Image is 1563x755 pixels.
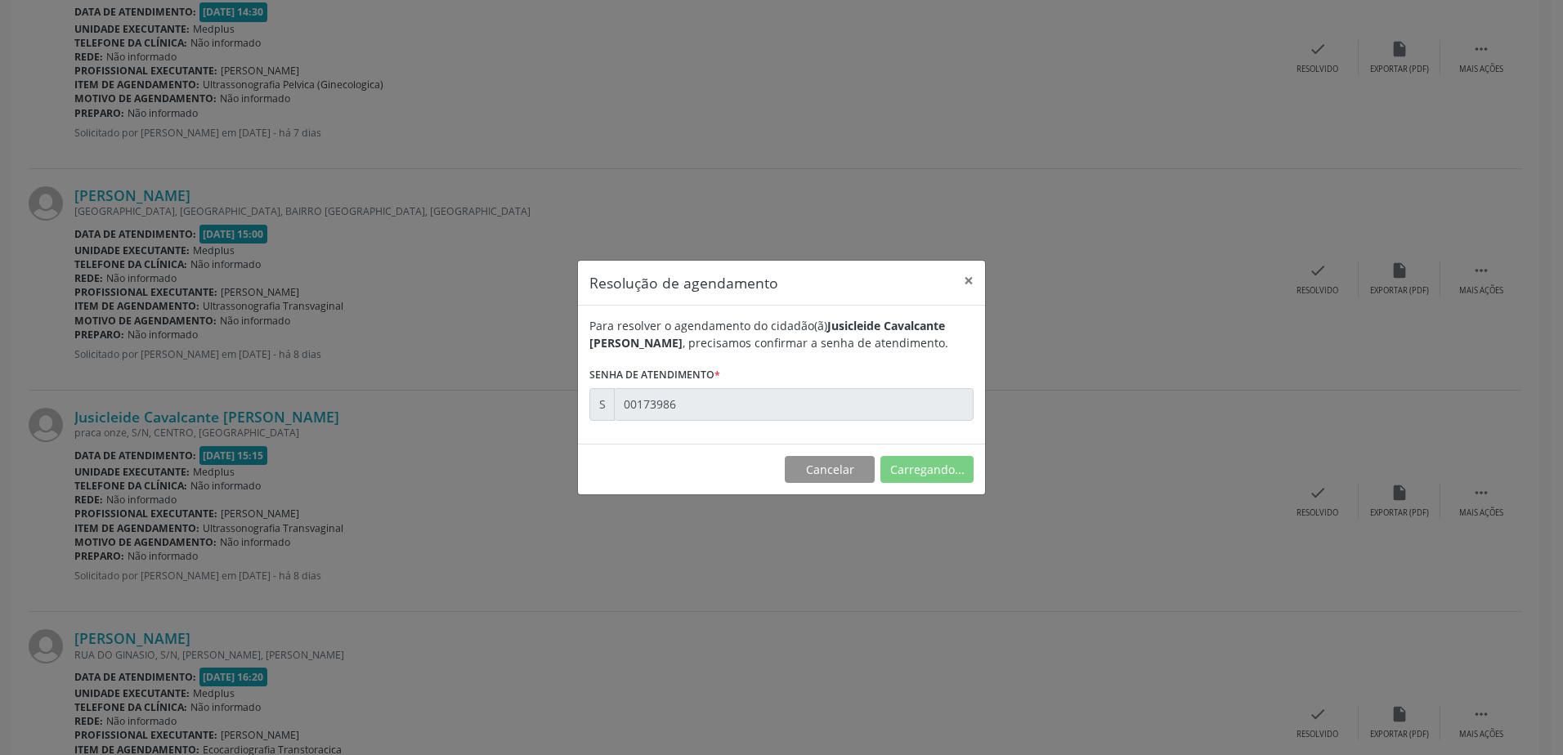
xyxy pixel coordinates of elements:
div: Para resolver o agendamento do cidadão(ã) , precisamos confirmar a senha de atendimento. [589,317,974,351]
h5: Resolução de agendamento [589,272,778,293]
button: Cancelar [785,456,875,484]
div: S [589,388,615,421]
button: Carregando... [880,456,974,484]
b: Jusicleide Cavalcante [PERSON_NAME] [589,318,945,351]
button: Close [952,261,985,301]
label: Senha de atendimento [589,363,720,388]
